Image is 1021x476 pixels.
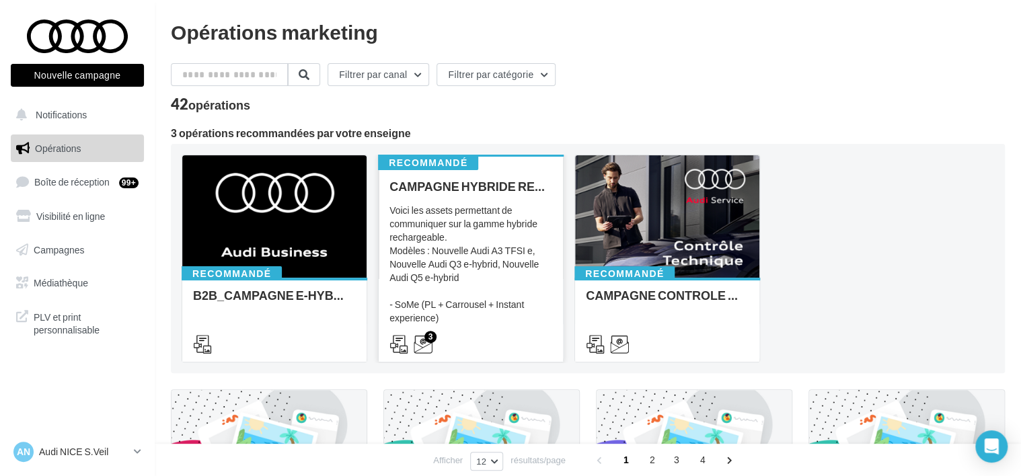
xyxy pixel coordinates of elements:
div: CAMPAGNE HYBRIDE RECHARGEABLE [389,180,552,193]
span: 2 [642,449,663,471]
span: Opérations [35,143,81,154]
p: Audi NICE S.Veil [39,445,128,459]
div: 99+ [119,177,139,188]
div: 3 opérations recommandées par votre enseigne [171,128,1005,138]
div: 42 [171,97,250,112]
button: Nouvelle campagne [11,64,144,87]
a: Campagnes [8,236,147,264]
span: PLV et print personnalisable [34,308,139,337]
span: Notifications [36,109,87,120]
a: Opérations [8,134,147,163]
button: Notifications [8,101,141,129]
span: Médiathèque [34,277,88,288]
span: Visibilité en ligne [36,210,105,222]
span: 3 [666,449,687,471]
button: Filtrer par canal [328,63,429,86]
span: Boîte de réception [34,176,110,188]
span: 1 [615,449,637,471]
a: AN Audi NICE S.Veil [11,439,144,465]
div: opérations [188,99,250,111]
span: Afficher [433,454,463,467]
button: Filtrer par catégorie [437,63,556,86]
a: PLV et print personnalisable [8,303,147,342]
span: AN [17,445,30,459]
a: Visibilité en ligne [8,202,147,231]
a: Boîte de réception99+ [8,167,147,196]
span: 4 [692,449,714,471]
span: Campagnes [34,243,85,255]
div: B2B_CAMPAGNE E-HYBRID OCTOBRE [193,288,356,315]
div: Recommandé [574,266,675,281]
span: résultats/page [511,454,566,467]
button: 12 [470,452,503,471]
div: CAMPAGNE CONTROLE TECHNIQUE 25€ OCTOBRE [586,288,749,315]
div: Recommandé [378,155,478,170]
div: Open Intercom Messenger [975,430,1008,463]
a: Médiathèque [8,269,147,297]
div: Opérations marketing [171,22,1005,42]
div: 3 [424,331,437,343]
span: 12 [476,456,486,467]
div: Recommandé [182,266,282,281]
div: Voici les assets permettant de communiquer sur la gamme hybride rechargeable. Modèles : Nouvelle ... [389,204,552,338]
